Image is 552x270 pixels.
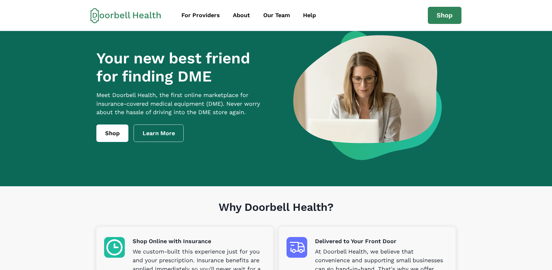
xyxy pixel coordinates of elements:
a: Learn More [134,124,184,142]
img: Shop Online with Insurance icon [104,237,125,258]
h1: Your new best friend for finding DME [96,49,272,86]
div: Help [303,11,316,20]
div: Our Team [263,11,290,20]
div: For Providers [181,11,220,20]
a: For Providers [176,8,226,23]
a: Shop [428,7,461,24]
p: Meet Doorbell Health, the first online marketplace for insurance-covered medical equipment (DME).... [96,91,272,117]
img: Delivered to Your Front Door icon [287,237,307,258]
p: Shop Online with Insurance [133,237,265,246]
h1: Why Doorbell Health? [96,201,456,227]
img: a woman looking at a computer [293,31,442,160]
div: About [233,11,250,20]
p: Delivered to Your Front Door [315,237,448,246]
a: Shop [96,124,128,142]
a: Our Team [257,8,296,23]
a: Help [297,8,322,23]
a: About [227,8,256,23]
